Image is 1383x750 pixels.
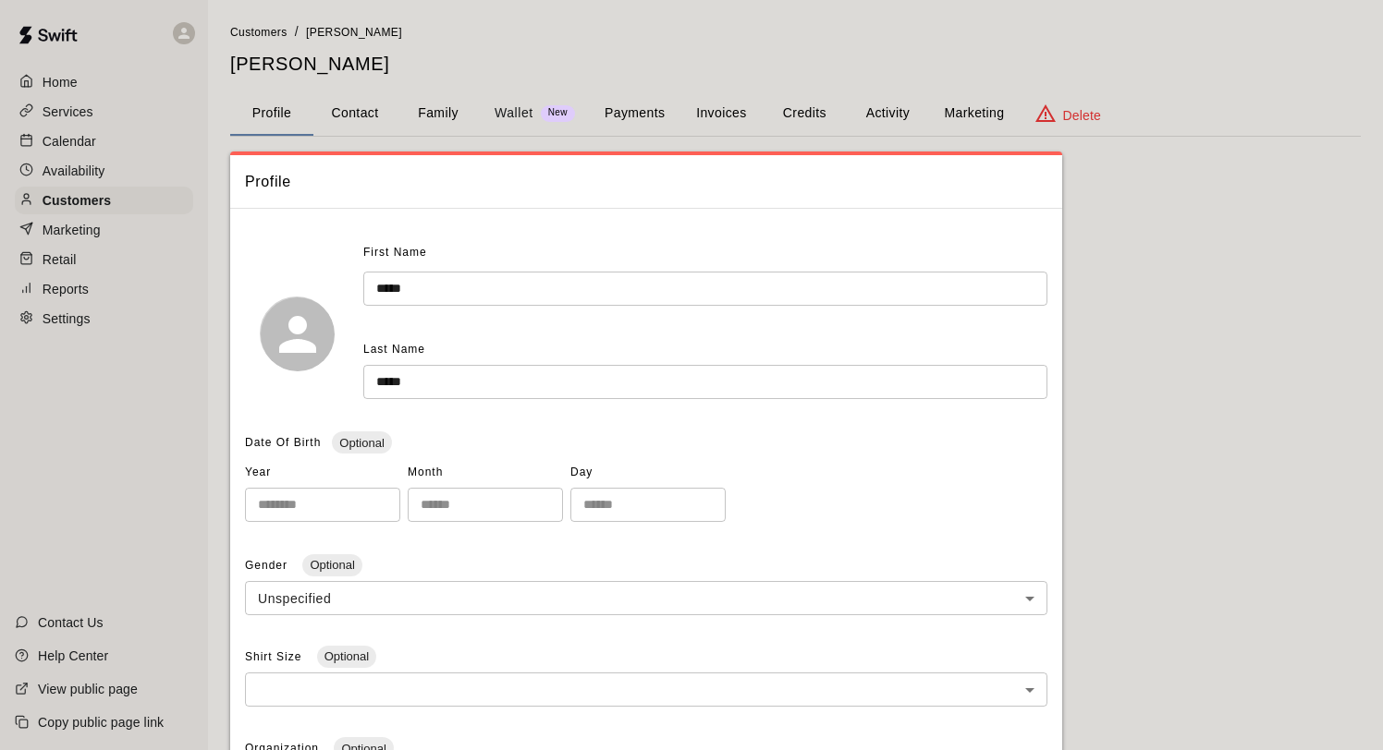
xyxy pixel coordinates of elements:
a: Customers [15,187,193,214]
span: Month [408,458,563,488]
p: Availability [43,162,105,180]
span: First Name [363,238,427,268]
span: Last Name [363,343,425,356]
p: Services [43,103,93,121]
span: New [541,107,575,119]
a: Services [15,98,193,126]
span: Optional [332,436,391,450]
p: Settings [43,309,91,328]
button: Contact [313,91,397,136]
p: Retail [43,250,77,269]
p: Help Center [38,647,108,665]
a: Retail [15,246,193,273]
p: Copy public page link [38,713,164,732]
button: Family [397,91,480,136]
a: Reports [15,275,193,303]
p: Customers [43,191,111,210]
p: Delete [1063,106,1101,125]
span: Profile [245,170,1047,194]
p: Wallet [495,103,533,123]
div: basic tabs example [230,91,1361,136]
p: Reports [43,280,89,298]
span: Day [570,458,726,488]
button: Credits [763,91,846,136]
h5: [PERSON_NAME] [230,52,1361,77]
div: Unspecified [245,581,1047,615]
span: Customers [230,26,288,39]
span: [PERSON_NAME] [306,26,402,39]
p: Home [43,73,78,91]
span: Optional [302,558,361,572]
a: Settings [15,305,193,333]
a: Home [15,68,193,96]
a: Calendar [15,127,193,155]
p: View public page [38,680,138,698]
a: Customers [230,24,288,39]
span: Optional [317,649,376,663]
p: Calendar [43,132,96,151]
span: Gender [245,559,291,572]
span: Year [245,458,400,488]
button: Profile [230,91,313,136]
button: Marketing [929,91,1019,136]
p: Contact Us [38,613,104,632]
a: Availability [15,157,193,185]
li: / [295,22,299,42]
button: Invoices [679,91,763,136]
span: Shirt Size [245,650,306,663]
a: Marketing [15,216,193,244]
button: Payments [590,91,679,136]
p: Marketing [43,221,101,239]
span: Date Of Birth [245,436,321,449]
button: Activity [846,91,929,136]
nav: breadcrumb [230,22,1361,42]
